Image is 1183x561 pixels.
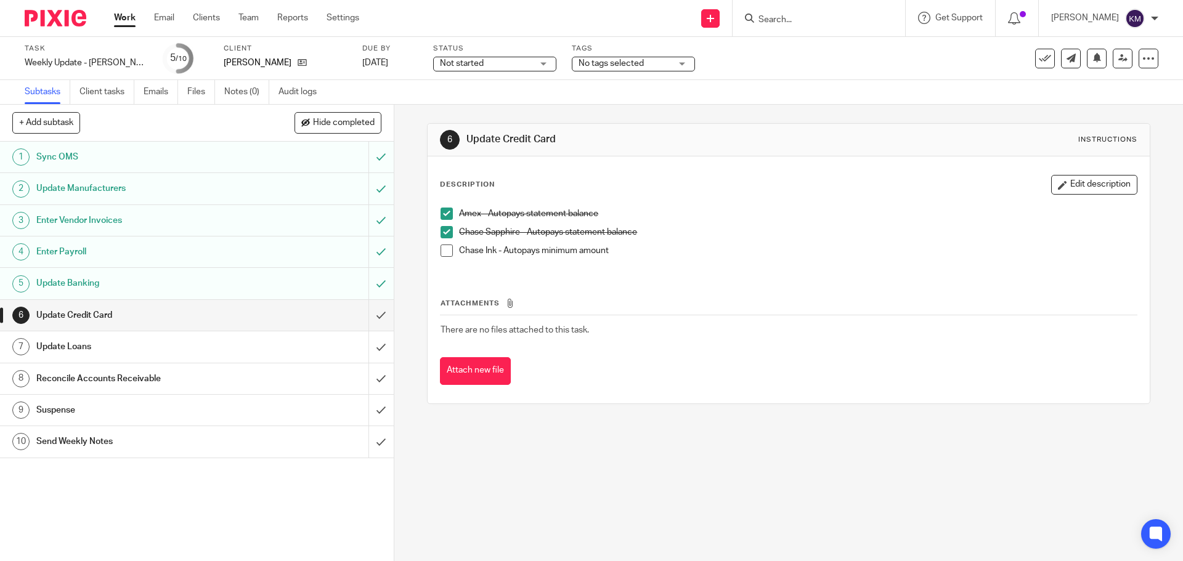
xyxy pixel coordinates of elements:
[440,130,460,150] div: 6
[224,57,291,69] p: [PERSON_NAME]
[36,274,250,293] h1: Update Banking
[36,179,250,198] h1: Update Manufacturers
[12,402,30,419] div: 9
[459,226,1136,238] p: Chase Sapphire - Autopays statement balance
[25,57,148,69] div: Weekly Update - [PERSON_NAME] 2
[12,112,80,133] button: + Add subtask
[433,44,556,54] label: Status
[12,180,30,198] div: 2
[440,357,511,385] button: Attach new file
[36,369,250,388] h1: Reconcile Accounts Receivable
[36,243,250,261] h1: Enter Payroll
[170,51,187,65] div: 5
[12,148,30,166] div: 1
[12,243,30,260] div: 4
[36,401,250,419] h1: Suspense
[572,44,695,54] label: Tags
[12,212,30,229] div: 3
[144,80,178,104] a: Emails
[1125,9,1145,28] img: svg%3E
[362,44,418,54] label: Due by
[313,118,375,128] span: Hide completed
[154,12,174,24] a: Email
[440,59,484,68] span: Not started
[459,244,1136,257] p: Chase Ink - Autopays minimum amount
[459,208,1136,220] p: Amex - Autopays statement balance
[79,80,134,104] a: Client tasks
[25,80,70,104] a: Subtasks
[114,12,136,24] a: Work
[12,338,30,355] div: 7
[36,337,250,356] h1: Update Loans
[193,12,220,24] a: Clients
[466,133,815,146] h1: Update Credit Card
[36,306,250,325] h1: Update Credit Card
[12,433,30,450] div: 10
[36,211,250,230] h1: Enter Vendor Invoices
[440,180,495,190] p: Description
[277,12,308,24] a: Reports
[238,12,259,24] a: Team
[295,112,381,133] button: Hide completed
[187,80,215,104] a: Files
[12,307,30,324] div: 6
[441,300,500,307] span: Attachments
[224,44,347,54] label: Client
[25,44,148,54] label: Task
[327,12,359,24] a: Settings
[12,370,30,387] div: 8
[1051,175,1137,195] button: Edit description
[176,55,187,62] small: /10
[36,148,250,166] h1: Sync OMS
[25,10,86,26] img: Pixie
[579,59,644,68] span: No tags selected
[278,80,326,104] a: Audit logs
[224,80,269,104] a: Notes (0)
[362,59,388,67] span: [DATE]
[441,326,589,334] span: There are no files attached to this task.
[12,275,30,293] div: 5
[25,57,148,69] div: Weekly Update - Fligor 2
[36,432,250,451] h1: Send Weekly Notes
